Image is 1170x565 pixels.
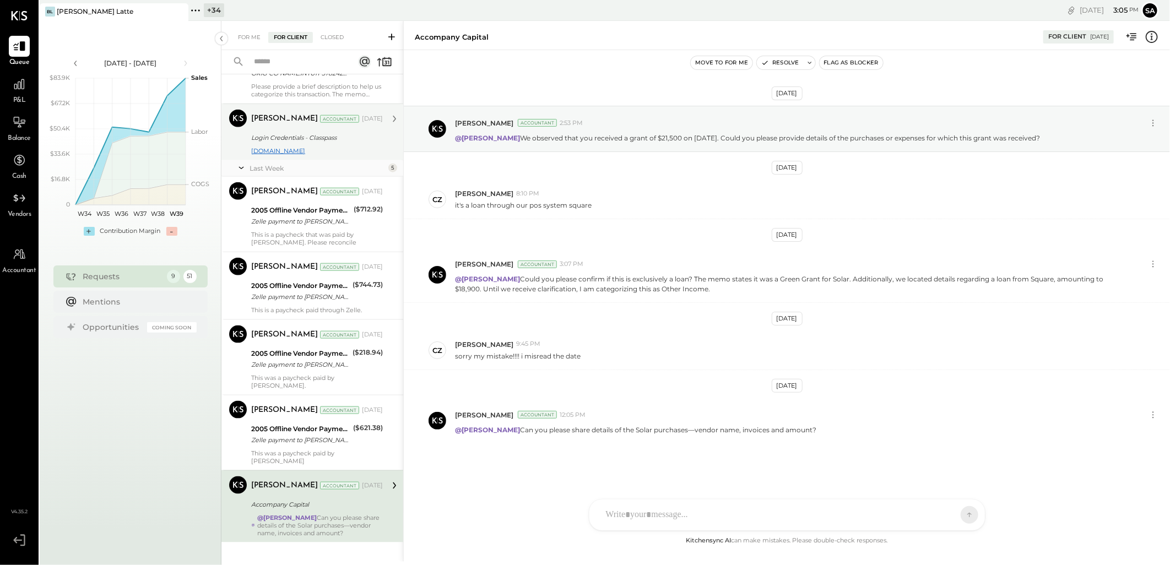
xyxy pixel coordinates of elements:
[772,379,803,393] div: [DATE]
[560,119,583,128] span: 2:53 PM
[84,58,177,68] div: [DATE] - [DATE]
[1,74,38,106] a: P&L
[257,514,317,521] strong: @[PERSON_NAME]
[8,210,31,220] span: Vendors
[183,270,197,283] div: 51
[251,405,318,416] div: [PERSON_NAME]
[320,331,359,339] div: Accountant
[320,115,359,123] div: Accountant
[455,275,520,283] strong: @[PERSON_NAME]
[772,312,803,325] div: [DATE]
[191,74,208,82] text: Sales
[167,270,180,283] div: 9
[151,210,165,218] text: W38
[315,32,349,43] div: Closed
[251,480,318,491] div: [PERSON_NAME]
[251,83,383,98] div: Please provide a brief description to help us categorize this transaction. The memo might be help...
[251,231,383,246] div: This is a paycheck that was paid by [PERSON_NAME]. Please reconcile
[191,128,208,135] text: Labor
[455,134,520,142] strong: @[PERSON_NAME]
[518,260,557,268] div: Accountant
[50,74,70,82] text: $83.9K
[84,227,95,236] div: +
[191,180,209,188] text: COGS
[518,119,557,127] div: Accountant
[8,134,31,144] span: Balance
[1,188,38,220] a: Vendors
[268,32,313,43] div: For Client
[455,426,520,434] strong: @[PERSON_NAME]
[83,322,142,333] div: Opportunities
[757,56,803,69] button: Resolve
[51,175,70,183] text: $16.8K
[50,124,70,132] text: $50.4K
[320,482,359,490] div: Accountant
[353,347,383,358] div: ($218.94)
[772,86,803,100] div: [DATE]
[251,434,350,446] div: Zelle payment to [PERSON_NAME] JPM99bkq5gzl
[1,36,38,68] a: Queue
[455,274,1126,293] p: Could you please confirm if this is exclusively a loan? The memo states it was a Green Grant for ...
[12,172,26,182] span: Cash
[1,244,38,276] a: Accountant
[455,425,816,434] p: Can you please share details of the Solar purchases—vendor name, invoices and amount?
[251,359,349,370] div: Zelle payment to [PERSON_NAME] 25974029143
[100,227,161,236] div: Contribution Margin
[320,406,359,414] div: Accountant
[78,210,92,218] text: W34
[432,345,442,356] div: CZ
[455,410,513,420] span: [PERSON_NAME]
[362,330,383,339] div: [DATE]
[133,210,146,218] text: W37
[204,3,224,17] div: + 34
[251,280,349,291] div: 2005 Offline Vendor Payments
[320,188,359,195] div: Accountant
[455,200,592,210] p: it's a loan through our pos system square
[455,351,581,361] p: sorry my mistake!!!! i misread the date
[518,411,557,419] div: Accountant
[45,7,55,17] div: BL
[455,340,513,349] span: [PERSON_NAME]
[820,56,883,69] button: Flag as Blocker
[455,189,513,198] span: [PERSON_NAME]
[232,32,266,43] div: For Me
[362,115,383,123] div: [DATE]
[1,150,38,182] a: Cash
[1141,2,1159,19] button: Sa
[251,423,350,434] div: 2005 Offline Vendor Payments
[251,113,318,124] div: [PERSON_NAME]
[147,322,197,333] div: Coming Soon
[455,133,1040,143] p: We observed that you received a grant of $21,500 on [DATE]. Could you please provide details of t...
[257,514,383,537] div: Can you please share details of the Solar purchases—vendor name, invoices and amount?
[362,406,383,415] div: [DATE]
[251,329,318,340] div: [PERSON_NAME]
[353,422,383,433] div: ($621.38)
[251,132,380,143] div: Login Credentials - Classpass
[251,147,305,155] a: [DOMAIN_NAME]
[251,449,383,465] div: This was a paycheck paid by [PERSON_NAME]
[251,186,318,197] div: [PERSON_NAME]
[772,161,803,175] div: [DATE]
[415,32,489,42] div: Accompany Capital
[169,210,183,218] text: W39
[66,200,70,208] text: 0
[1048,32,1086,41] div: For Client
[354,204,383,215] div: ($712.92)
[251,499,380,510] div: Accompany Capital
[251,291,349,302] div: Zelle payment to [PERSON_NAME] JPM99bj5lkw5
[251,348,349,359] div: 2005 Offline Vendor Payments
[362,187,383,196] div: [DATE]
[114,210,128,218] text: W36
[362,263,383,271] div: [DATE]
[772,228,803,242] div: [DATE]
[691,56,752,69] button: Move to for me
[51,99,70,107] text: $67.2K
[353,279,383,290] div: ($744.73)
[251,306,383,314] div: This is a paycheck paid through Zelle.
[455,118,513,128] span: [PERSON_NAME]
[362,481,383,490] div: [DATE]
[455,259,513,269] span: [PERSON_NAME]
[560,411,586,420] span: 12:05 PM
[251,262,318,273] div: [PERSON_NAME]
[251,216,350,227] div: Zelle payment to [PERSON_NAME] JPM99bijz42m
